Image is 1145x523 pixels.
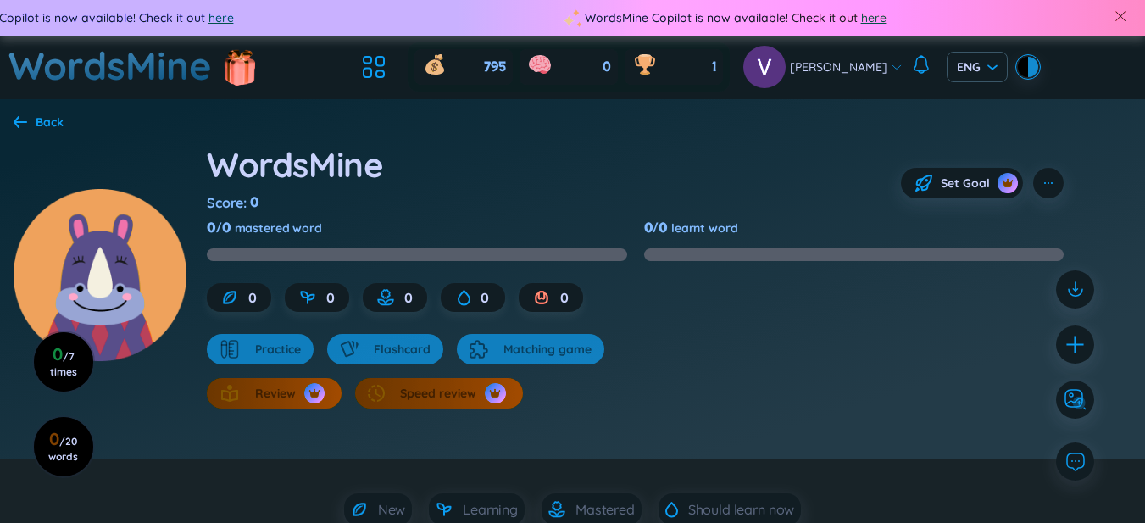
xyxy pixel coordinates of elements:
[207,193,263,212] div: Score :
[743,46,786,88] img: avatar
[48,435,78,463] span: / 20 words
[712,58,716,76] span: 1
[484,58,506,76] span: 795
[44,348,82,378] h3: 0
[248,288,257,307] span: 0
[575,500,635,519] span: Mastered
[36,113,64,131] div: Back
[1002,177,1014,189] img: crown icon
[861,8,887,27] span: here
[207,142,383,187] div: WordsMine
[44,432,82,463] h3: 0
[235,219,322,237] span: mastered word
[50,350,77,378] span: / 7 times
[790,58,887,76] span: [PERSON_NAME]
[14,116,64,131] a: Back
[957,58,998,75] span: ENG
[404,288,413,307] span: 0
[603,58,611,76] span: 0
[688,500,794,519] span: Should learn now
[481,288,489,307] span: 0
[644,219,669,237] div: 0/0
[250,193,259,212] span: 0
[208,8,234,27] span: here
[1064,334,1086,355] span: plus
[223,41,257,92] img: flashSalesIcon.a7f4f837.png
[378,500,406,519] span: New
[8,36,212,96] a: WordsMine
[671,219,737,237] span: learnt word
[901,168,1023,198] button: Set Goalcrown icon
[207,219,231,237] div: 0/0
[326,288,335,307] span: 0
[941,175,990,192] span: Set Goal
[463,500,518,519] span: Learning
[560,288,569,307] span: 0
[743,46,790,88] a: avatar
